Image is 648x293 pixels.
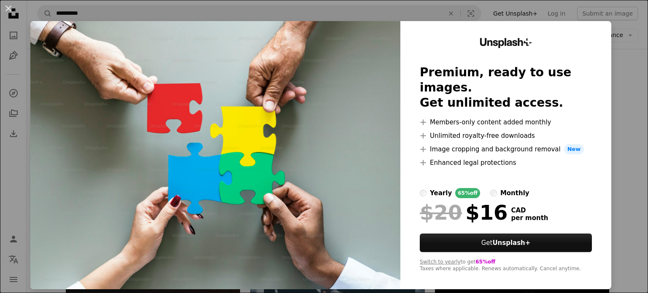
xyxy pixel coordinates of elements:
span: $20 [420,202,462,223]
span: per month [511,214,548,222]
span: New [564,144,584,154]
button: GetUnsplash+ [420,234,592,252]
strong: Unsplash+ [492,239,530,247]
input: monthly [490,190,497,196]
input: yearly65%off [420,190,427,196]
div: to get Taxes where applicable. Renews automatically. Cancel anytime. [420,259,592,272]
div: monthly [500,188,529,198]
div: $16 [420,202,508,223]
li: Members-only content added monthly [420,117,592,127]
li: Enhanced legal protections [420,158,592,168]
li: Unlimited royalty-free downloads [420,131,592,141]
button: Switch to yearly [420,259,461,266]
div: 65% off [455,188,480,198]
li: Image cropping and background removal [420,144,592,154]
span: CAD [511,207,548,214]
div: yearly [430,188,452,198]
h2: Premium, ready to use images. Get unlimited access. [420,65,592,110]
span: 65% off [475,259,495,265]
